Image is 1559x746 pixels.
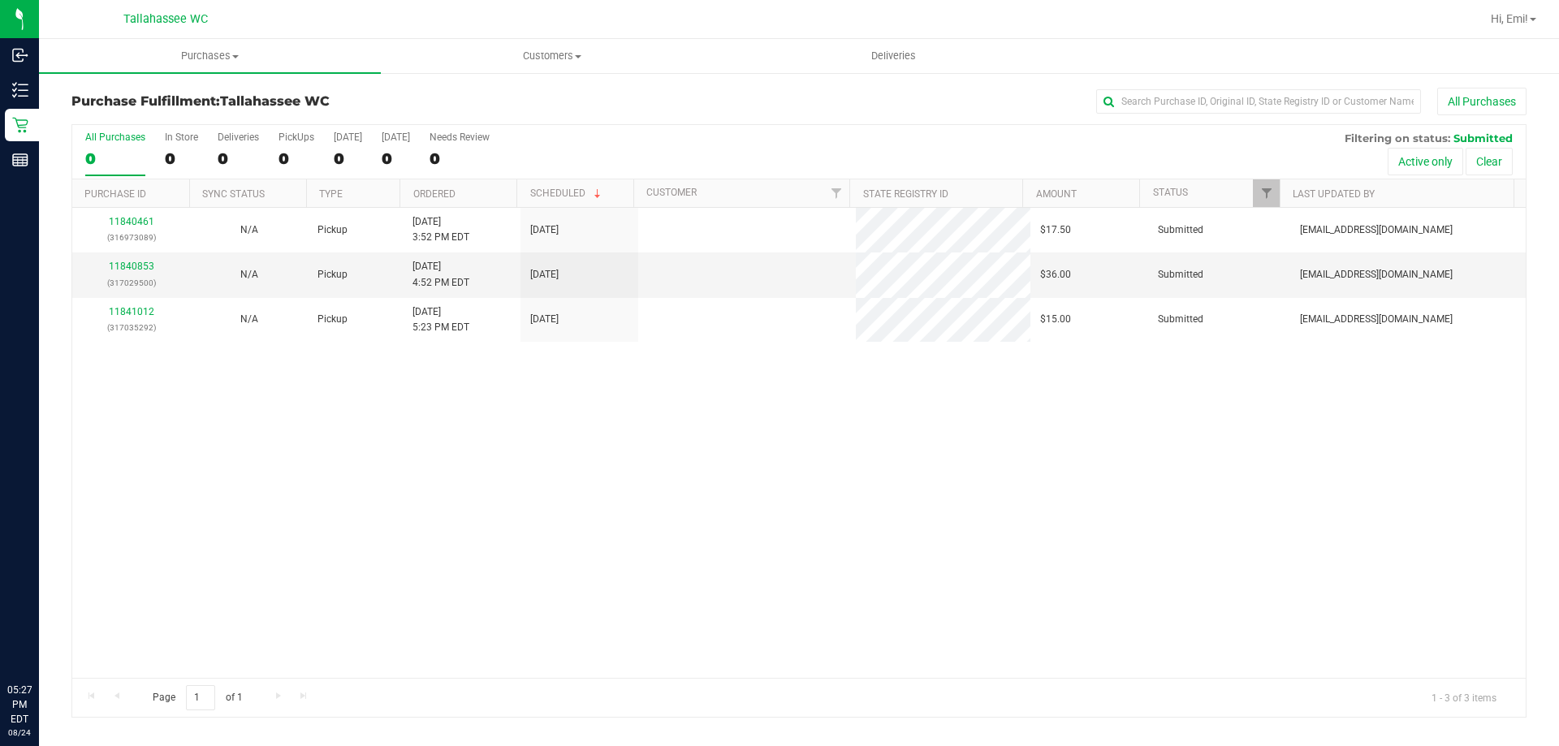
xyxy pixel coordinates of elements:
[123,12,208,26] span: Tallahassee WC
[1293,188,1375,200] a: Last Updated By
[530,312,559,327] span: [DATE]
[240,269,258,280] span: Not Applicable
[240,312,258,327] button: N/A
[1491,12,1528,25] span: Hi, Emi!
[71,94,556,109] h3: Purchase Fulfillment:
[1419,685,1509,709] span: 1 - 3 of 3 items
[16,616,65,665] iframe: Resource center
[1158,267,1203,282] span: Submitted
[530,222,559,238] span: [DATE]
[823,179,849,207] a: Filter
[139,685,256,710] span: Page of 1
[12,47,28,63] inline-svg: Inbound
[1158,312,1203,327] span: Submitted
[85,132,145,143] div: All Purchases
[165,149,198,168] div: 0
[1096,89,1421,114] input: Search Purchase ID, Original ID, State Registry ID or Customer Name...
[1158,222,1203,238] span: Submitted
[109,261,154,272] a: 11840853
[382,149,410,168] div: 0
[412,259,469,290] span: [DATE] 4:52 PM EDT
[39,39,381,73] a: Purchases
[12,152,28,168] inline-svg: Reports
[240,267,258,282] button: N/A
[82,320,180,335] p: (317035292)
[85,149,145,168] div: 0
[186,685,215,710] input: 1
[84,188,146,200] a: Purchase ID
[218,149,259,168] div: 0
[165,132,198,143] div: In Store
[240,224,258,235] span: Not Applicable
[1036,188,1077,200] a: Amount
[723,39,1065,73] a: Deliveries
[39,49,381,63] span: Purchases
[319,188,343,200] a: Type
[1040,312,1071,327] span: $15.00
[279,132,314,143] div: PickUps
[279,149,314,168] div: 0
[382,49,722,63] span: Customers
[12,82,28,98] inline-svg: Inventory
[381,39,723,73] a: Customers
[1300,222,1453,238] span: [EMAIL_ADDRESS][DOMAIN_NAME]
[530,188,604,199] a: Scheduled
[7,683,32,727] p: 05:27 PM EDT
[202,188,265,200] a: Sync Status
[218,132,259,143] div: Deliveries
[382,132,410,143] div: [DATE]
[109,306,154,317] a: 11841012
[1040,222,1071,238] span: $17.50
[412,304,469,335] span: [DATE] 5:23 PM EDT
[1300,267,1453,282] span: [EMAIL_ADDRESS][DOMAIN_NAME]
[1453,132,1513,144] span: Submitted
[12,117,28,133] inline-svg: Retail
[413,188,456,200] a: Ordered
[317,267,348,282] span: Pickup
[1153,187,1188,198] a: Status
[317,312,348,327] span: Pickup
[317,222,348,238] span: Pickup
[849,49,938,63] span: Deliveries
[1040,267,1071,282] span: $36.00
[220,93,330,109] span: Tallahassee WC
[240,222,258,238] button: N/A
[646,187,697,198] a: Customer
[530,267,559,282] span: [DATE]
[430,132,490,143] div: Needs Review
[863,188,948,200] a: State Registry ID
[82,230,180,245] p: (316973089)
[1253,179,1280,207] a: Filter
[240,313,258,325] span: Not Applicable
[430,149,490,168] div: 0
[334,132,362,143] div: [DATE]
[1300,312,1453,327] span: [EMAIL_ADDRESS][DOMAIN_NAME]
[1345,132,1450,144] span: Filtering on status:
[334,149,362,168] div: 0
[412,214,469,245] span: [DATE] 3:52 PM EDT
[82,275,180,291] p: (317029500)
[109,216,154,227] a: 11840461
[1437,88,1527,115] button: All Purchases
[7,727,32,739] p: 08/24
[1466,148,1513,175] button: Clear
[1388,148,1463,175] button: Active only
